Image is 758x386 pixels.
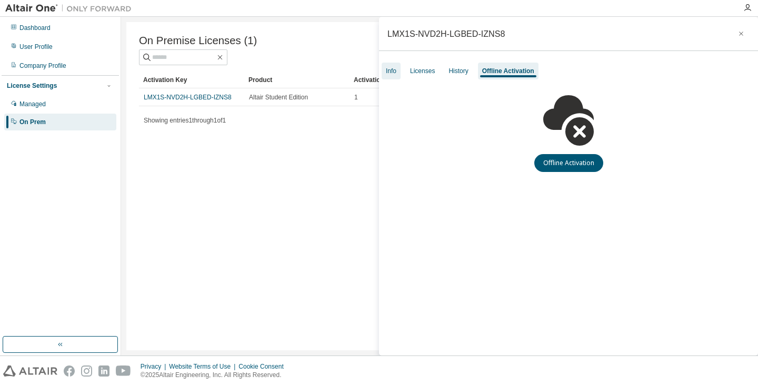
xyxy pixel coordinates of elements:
span: Altair Student Edition [249,93,308,101]
img: facebook.svg [64,365,75,377]
div: Website Terms of Use [169,362,238,371]
img: youtube.svg [116,365,131,377]
div: Privacy [141,362,169,371]
img: linkedin.svg [98,365,109,377]
div: Activation Allowed [354,72,451,88]
div: Licenses [410,67,435,75]
div: Activation Key [143,72,240,88]
div: Product [248,72,345,88]
p: © 2025 Altair Engineering, Inc. All Rights Reserved. [141,371,290,380]
span: 1 [354,93,358,101]
img: instagram.svg [81,365,92,377]
div: History [448,67,468,75]
div: Cookie Consent [238,362,290,371]
a: LMX1S-NVD2H-LGBED-IZNS8 [144,94,232,101]
div: LMX1S-NVD2H-LGBED-IZNS8 [387,29,505,38]
div: User Profile [19,43,53,51]
div: Dashboard [19,24,51,32]
span: On Premise Licenses (1) [139,35,257,47]
div: On Prem [19,118,46,126]
button: Offline Activation [534,154,603,172]
span: Showing entries 1 through 1 of 1 [144,117,226,124]
img: altair_logo.svg [3,365,57,377]
div: Company Profile [19,62,66,70]
div: Offline Activation [482,67,534,75]
div: Managed [19,100,46,108]
div: Info [386,67,396,75]
img: Altair One [5,3,137,14]
div: License Settings [7,82,57,90]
